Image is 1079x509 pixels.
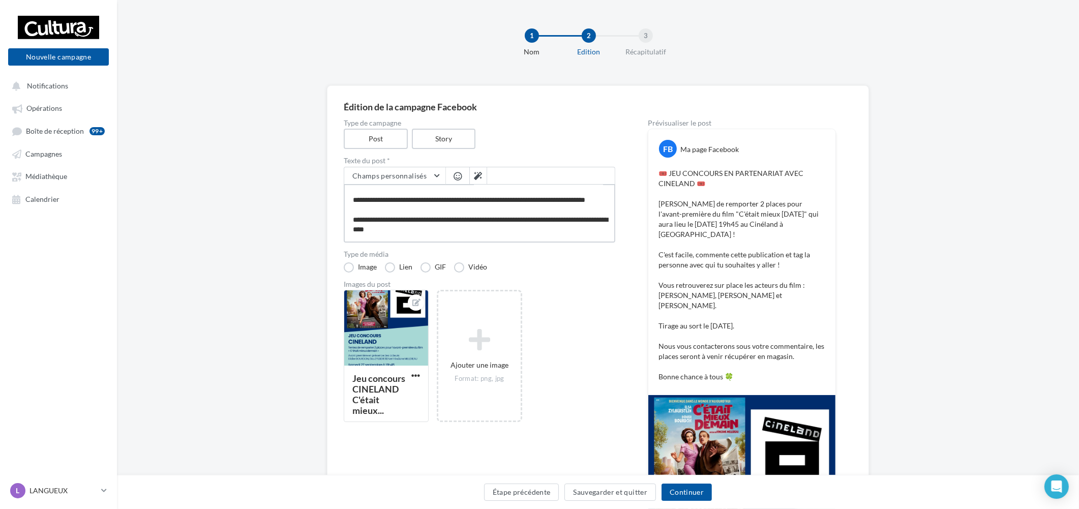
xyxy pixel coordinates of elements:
[344,119,615,127] label: Type de campagne
[344,157,615,164] label: Texte du post *
[25,149,62,158] span: Campagnes
[6,167,111,185] a: Médiathèque
[659,140,677,158] div: FB
[344,102,852,111] div: Édition de la campagne Facebook
[658,168,825,382] p: 🎟️ JEU CONCOURS EN PARTENARIAT AVEC CINELAND 🎟️ [PERSON_NAME] de remporter 2 places pour l'avant-...
[26,104,62,113] span: Opérations
[29,486,97,496] p: LANGUEUX
[89,127,105,135] div: 99+
[8,481,109,500] a: L LANGUEUX
[344,281,615,288] div: Images du post
[344,262,377,273] label: Image
[454,262,487,273] label: Vidéo
[26,127,84,135] span: Boîte de réception
[582,28,596,43] div: 2
[352,171,427,180] span: Champs personnalisés
[613,47,678,57] div: Récapitulatif
[525,28,539,43] div: 1
[6,99,111,117] a: Opérations
[344,251,615,258] label: Type de média
[680,144,739,155] div: Ma page Facebook
[6,76,107,95] button: Notifications
[16,486,20,496] span: L
[25,195,59,203] span: Calendrier
[412,129,476,149] label: Story
[385,262,412,273] label: Lien
[1044,474,1069,499] div: Open Intercom Messenger
[344,129,408,149] label: Post
[564,484,656,501] button: Sauvegarder et quitter
[25,172,67,181] span: Médiathèque
[639,28,653,43] div: 3
[6,122,111,140] a: Boîte de réception99+
[344,167,445,185] button: Champs personnalisés
[421,262,446,273] label: GIF
[662,484,712,501] button: Continuer
[556,47,621,57] div: Edition
[6,190,111,208] a: Calendrier
[484,484,559,501] button: Étape précédente
[27,81,68,90] span: Notifications
[352,373,405,416] div: Jeu concours CINELAND C'était mieux...
[8,48,109,66] button: Nouvelle campagne
[499,47,564,57] div: Nom
[6,144,111,163] a: Campagnes
[648,119,836,127] div: Prévisualiser le post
